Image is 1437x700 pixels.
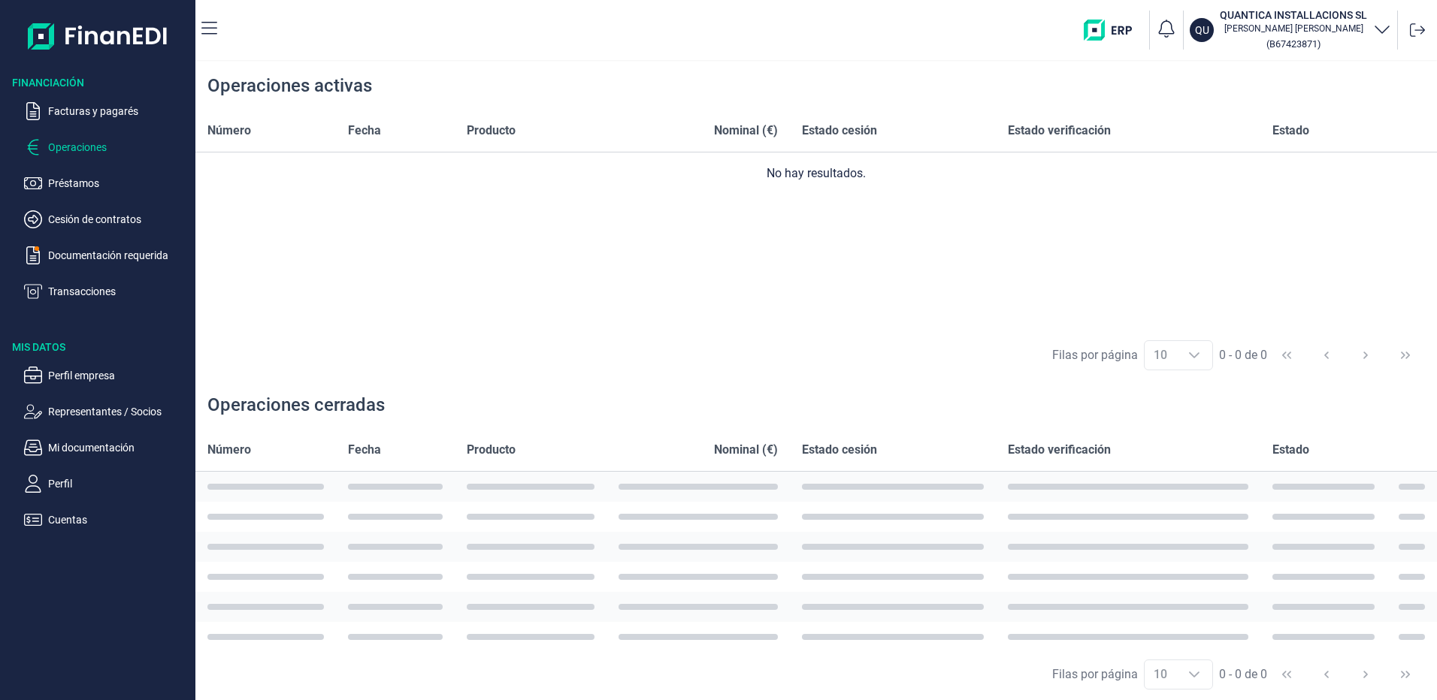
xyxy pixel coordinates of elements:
[1195,23,1209,38] p: QU
[1348,656,1384,692] button: Next Page
[467,122,516,140] span: Producto
[207,393,385,417] div: Operaciones cerradas
[714,122,778,140] span: Nominal (€)
[1269,656,1305,692] button: First Page
[1052,346,1138,364] div: Filas por página
[348,122,381,140] span: Fecha
[48,511,189,529] p: Cuentas
[48,138,189,156] p: Operaciones
[1308,337,1345,373] button: Previous Page
[348,441,381,459] span: Fecha
[48,246,189,264] p: Documentación requerida
[24,138,189,156] button: Operaciones
[1269,337,1305,373] button: First Page
[207,122,251,140] span: Número
[207,74,372,98] div: Operaciones activas
[1084,20,1143,41] img: erp
[1219,668,1267,680] span: 0 - 0 de 0
[24,511,189,529] button: Cuentas
[467,441,516,459] span: Producto
[1387,337,1423,373] button: Last Page
[24,439,189,457] button: Mi documentación
[1008,441,1111,459] span: Estado verificación
[1176,341,1212,370] div: Choose
[48,102,189,120] p: Facturas y pagarés
[48,174,189,192] p: Préstamos
[24,367,189,385] button: Perfil empresa
[48,439,189,457] p: Mi documentación
[24,475,189,493] button: Perfil
[1008,122,1111,140] span: Estado verificación
[207,164,1425,183] div: No hay resultados.
[1308,656,1345,692] button: Previous Page
[24,102,189,120] button: Facturas y pagarés
[1176,660,1212,689] div: Choose
[1272,441,1309,459] span: Estado
[48,282,189,300] p: Transacciones
[1220,23,1367,35] p: [PERSON_NAME] [PERSON_NAME]
[1190,8,1391,53] button: QUQUANTICA INSTALLACIONS SL[PERSON_NAME] [PERSON_NAME](B67423871)
[1348,337,1384,373] button: Next Page
[24,282,189,300] button: Transacciones
[48,403,189,421] p: Representantes / Socios
[802,122,877,140] span: Estado cesión
[714,441,778,459] span: Nominal (€)
[1272,122,1309,140] span: Estado
[1387,656,1423,692] button: Last Page
[24,174,189,192] button: Préstamos
[24,246,189,264] button: Documentación requerida
[207,441,251,459] span: Número
[48,210,189,228] p: Cesión de contratos
[24,403,189,421] button: Representantes / Socios
[1052,665,1138,683] div: Filas por página
[48,367,189,385] p: Perfil empresa
[28,12,168,60] img: Logo de aplicación
[1220,8,1367,23] h3: QUANTICA INSTALLACIONS SL
[802,441,877,459] span: Estado cesión
[1266,38,1321,50] small: Copiar cif
[1219,349,1267,361] span: 0 - 0 de 0
[24,210,189,228] button: Cesión de contratos
[48,475,189,493] p: Perfil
